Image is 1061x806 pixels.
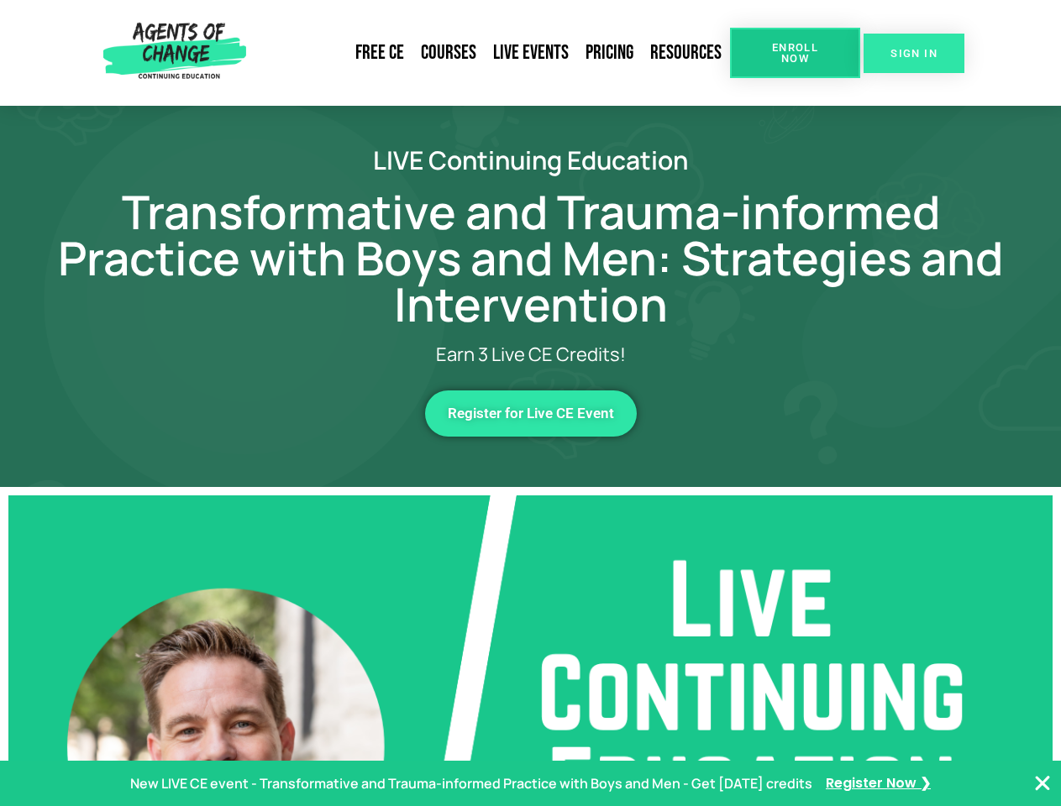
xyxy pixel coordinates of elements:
p: Earn 3 Live CE Credits! [119,344,943,365]
p: New LIVE CE event - Transformative and Trauma-informed Practice with Boys and Men - Get [DATE] cr... [130,772,812,796]
a: Free CE [347,34,412,72]
a: Register Now ❯ [826,772,931,796]
a: SIGN IN [864,34,964,73]
a: Register for Live CE Event [425,390,637,437]
a: Pricing [577,34,642,72]
button: Close Banner [1032,773,1053,793]
span: SIGN IN [890,48,938,59]
nav: Menu [253,34,730,72]
a: Live Events [485,34,577,72]
h1: Transformative and Trauma-informed Practice with Boys and Men: Strategies and Intervention [52,189,1010,327]
a: Courses [412,34,485,72]
span: Register for Live CE Event [448,406,614,421]
a: Enroll Now [730,28,860,78]
a: Resources [642,34,730,72]
span: Enroll Now [757,42,833,64]
h2: LIVE Continuing Education [52,148,1010,172]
